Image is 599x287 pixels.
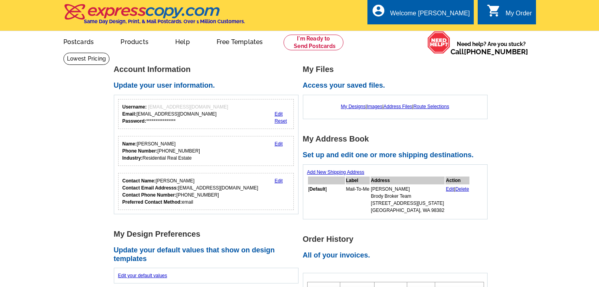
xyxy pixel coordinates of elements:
h1: My Design Preferences [114,230,303,238]
div: My Order [506,10,532,21]
a: Edit [274,141,283,147]
a: Postcards [51,32,107,50]
td: Mail-To-Me [346,185,370,214]
strong: Password: [122,118,147,124]
div: Your login information. [118,99,294,129]
th: Address [371,177,445,184]
strong: Contact Name: [122,178,156,184]
h1: My Address Book [303,135,492,143]
a: Free Templates [204,32,276,50]
a: Help [163,32,202,50]
th: Label [346,177,370,184]
span: [EMAIL_ADDRESS][DOMAIN_NAME] [148,104,228,110]
a: Route Selections [414,104,449,109]
a: Edit [446,186,454,192]
strong: Email: [122,111,137,117]
a: Same Day Design, Print, & Mail Postcards. Over 1 Million Customers. [63,9,245,24]
h2: All of your invoices. [303,251,492,260]
a: Delete [455,186,469,192]
b: Default [310,186,326,192]
h2: Update your default values that show on design templates [114,246,303,263]
a: My Designs [341,104,366,109]
i: shopping_cart [487,4,501,18]
a: shopping_cart My Order [487,9,532,18]
h1: Account Information [114,65,303,74]
h1: Order History [303,235,492,243]
h1: My Files [303,65,492,74]
a: Reset [274,118,287,124]
div: [PERSON_NAME] [EMAIL_ADDRESS][DOMAIN_NAME] [PHONE_NUMBER] email [122,177,258,206]
a: Add New Shipping Address [307,169,364,175]
strong: Phone Number: [122,148,158,154]
td: | [445,185,469,214]
a: Edit [274,111,283,117]
strong: Username: [122,104,147,110]
th: Action [445,177,469,184]
strong: Contact Phone Number: [122,192,176,198]
strong: Preferred Contact Method: [122,199,182,205]
strong: Industry: [122,155,143,161]
h2: Update your user information. [114,81,303,90]
span: Need help? Are you stuck? [451,40,532,56]
a: Images [367,104,382,109]
a: Edit [274,178,283,184]
a: Edit your default values [118,273,167,278]
strong: Name: [122,141,137,147]
i: account_circle [371,4,386,18]
div: Your personal details. [118,136,294,166]
img: help [427,31,451,54]
a: Products [108,32,161,50]
a: Address Files [384,104,412,109]
a: [PHONE_NUMBER] [464,48,528,56]
div: Welcome [PERSON_NAME] [390,10,470,21]
h4: Same Day Design, Print, & Mail Postcards. Over 1 Million Customers. [84,18,245,24]
div: Who should we contact regarding order issues? [118,173,294,210]
h2: Access your saved files. [303,81,492,90]
td: [ ] [308,185,345,214]
div: | | | [307,99,483,114]
td: [PERSON_NAME] Brody Broker Team [STREET_ADDRESS][US_STATE] [GEOGRAPHIC_DATA], WA 98382 [371,185,445,214]
span: Call [451,48,528,56]
div: [PERSON_NAME] [PHONE_NUMBER] Residential Real Estate [122,140,200,162]
strong: Contact Email Addresss: [122,185,178,191]
h2: Set up and edit one or more shipping destinations. [303,151,492,160]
